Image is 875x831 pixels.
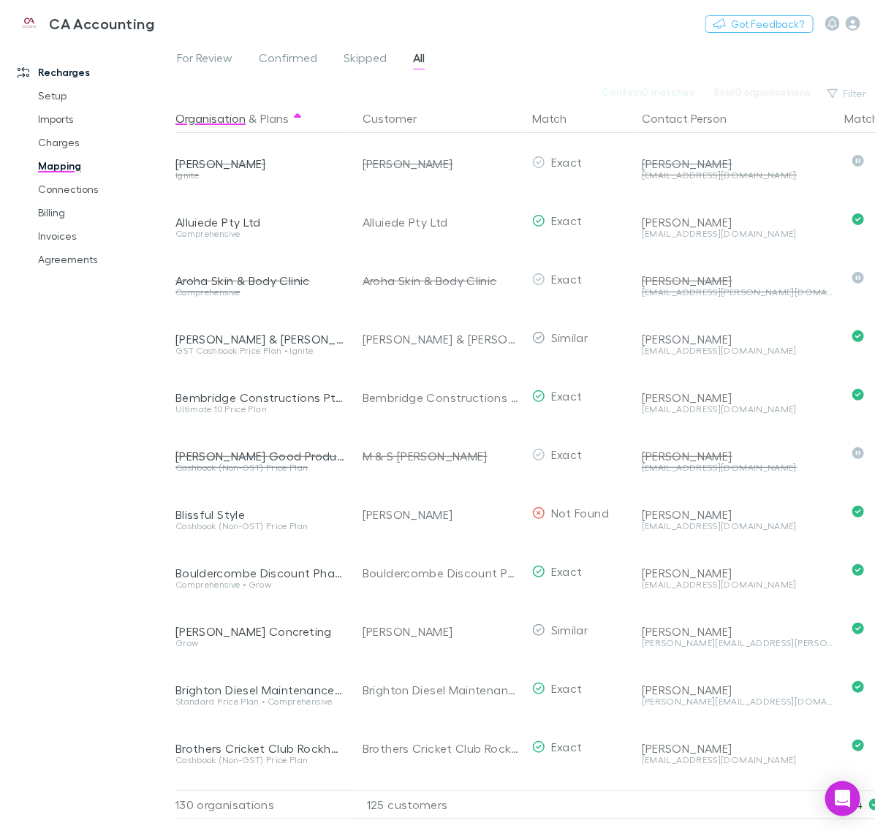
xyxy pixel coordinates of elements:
h3: CA Accounting [49,15,154,32]
div: [PERSON_NAME] & [PERSON_NAME] T/as [PERSON_NAME]' [175,332,345,346]
div: Brighton Diesel Maintenance Pty Ltd [363,661,520,719]
div: [PERSON_NAME] [642,624,833,639]
div: [EMAIL_ADDRESS][DOMAIN_NAME] [642,580,833,589]
span: Exact [551,272,583,286]
svg: Confirmed [852,389,864,401]
div: Aroha Skin & Body Clinic [175,273,345,288]
button: Confirm0 matches [592,83,704,101]
div: Cashbook (Non-GST) Price Plan [175,522,345,531]
a: Imports [23,107,186,131]
div: Alluiede Pty Ltd [363,193,520,251]
div: [PERSON_NAME] & [PERSON_NAME] [363,310,520,368]
div: & [175,104,345,133]
a: Setup [23,84,186,107]
span: All [413,50,425,69]
svg: Confirmed [852,330,864,342]
div: Grow [175,639,345,648]
div: M & S [PERSON_NAME] [363,427,520,485]
div: [PERSON_NAME] [363,602,520,661]
a: Recharges [3,61,186,84]
div: Bouldercombe Discount Pharmacy Pty Ltd [363,544,520,602]
div: Brothers Cricket Club Rockhampton Inc [175,741,345,756]
svg: Skipped [852,272,864,284]
div: [PERSON_NAME] [642,215,833,229]
span: Exact [551,213,583,227]
div: Comprehensive • Grow [175,580,345,589]
svg: Confirmed [852,681,864,693]
div: [EMAIL_ADDRESS][DOMAIN_NAME] [642,229,833,238]
button: Skip0 organisations [704,83,820,101]
span: Exact [551,155,583,169]
div: [EMAIL_ADDRESS][DOMAIN_NAME] [642,522,833,531]
div: [PERSON_NAME][EMAIL_ADDRESS][DOMAIN_NAME] [642,697,833,706]
div: Brighton Diesel Maintenance Pty Ltd [175,683,345,697]
div: [EMAIL_ADDRESS][DOMAIN_NAME] [642,463,833,472]
div: Bouldercombe Discount Pharmacy Pty Ltd [175,566,345,580]
div: [PERSON_NAME] [642,566,833,580]
a: Billing [23,201,186,224]
div: [EMAIL_ADDRESS][PERSON_NAME][DOMAIN_NAME] [642,288,833,297]
span: Skipped [344,50,387,69]
span: For Review [177,50,232,69]
div: [PERSON_NAME] [642,332,833,346]
div: [PERSON_NAME] [363,134,520,193]
div: Blissful Style [175,507,345,522]
div: [PERSON_NAME] Concreting [175,624,345,639]
div: Brothers Cricket Club Rockhampton Inc [363,719,520,778]
div: [PERSON_NAME] [642,390,833,405]
span: Exact [551,389,583,403]
button: Got Feedback? [705,15,814,33]
span: Exact [551,681,583,695]
a: Invoices [23,224,186,248]
div: [PERSON_NAME] [363,485,520,544]
div: Standard Price Plan • Comprehensive [175,697,345,706]
svg: Confirmed [852,506,864,517]
div: [PERSON_NAME] [175,156,345,171]
div: Cashbook (Non-GST) Price Plan [175,756,345,764]
div: Alluiede Pty Ltd [175,215,345,229]
div: [PERSON_NAME] [642,273,833,288]
button: Plans [260,104,289,133]
div: [PERSON_NAME] [642,449,833,463]
span: Similar [551,623,588,637]
span: Exact [551,740,583,754]
div: Open Intercom Messenger [825,781,860,816]
div: [EMAIL_ADDRESS][DOMAIN_NAME] [642,171,833,180]
div: Cashbook (Non-GST) Price Plan [175,463,345,472]
div: [PERSON_NAME] [642,507,833,522]
span: Confirmed [259,50,317,69]
a: CA Accounting [6,6,163,41]
div: 130 organisations [175,790,351,819]
div: [PERSON_NAME][EMAIL_ADDRESS][PERSON_NAME][DOMAIN_NAME] [642,639,833,648]
svg: Confirmed [852,564,864,576]
div: [PERSON_NAME] [642,156,833,171]
div: [PERSON_NAME] [642,683,833,697]
svg: Skipped [852,447,864,459]
div: [PERSON_NAME] Good Produce [175,449,345,463]
button: Match [532,104,584,133]
span: Not Found [551,506,609,520]
span: Exact [551,447,583,461]
a: Connections [23,178,186,201]
svg: Confirmed [852,740,864,751]
div: Bembridge Constructions Pty Ltd [363,368,520,427]
div: [EMAIL_ADDRESS][DOMAIN_NAME] [642,405,833,414]
a: Charges [23,131,186,154]
div: Bembridge Constructions Pty Ltd [175,390,345,405]
div: Ignite [175,171,345,180]
a: Agreements [23,248,186,271]
svg: Confirmed [852,623,864,634]
span: Exact [551,564,583,578]
div: [PERSON_NAME] [642,741,833,756]
svg: Skipped [852,155,864,167]
button: Customer [363,104,434,133]
img: CA Accounting's Logo [15,15,43,32]
div: [EMAIL_ADDRESS][DOMAIN_NAME] [642,756,833,764]
div: Comprehensive [175,288,345,297]
div: Aroha Skin & Body Clinic [363,251,520,310]
button: Contact Person [642,104,744,133]
div: 125 customers [351,790,526,819]
div: GST Cashbook Price Plan • Ignite [175,346,345,355]
a: Mapping [23,154,186,178]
